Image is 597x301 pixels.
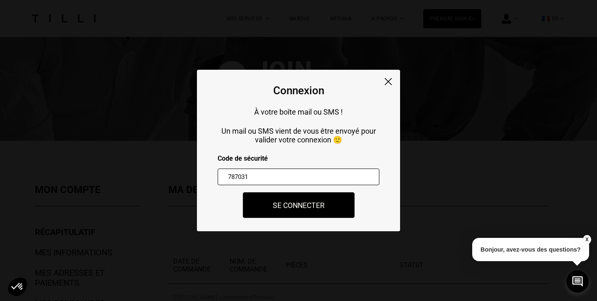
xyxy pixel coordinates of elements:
p: Un mail ou SMS vient de vous être envoyé pour valider votre connexion 🙂 [218,127,379,144]
img: close [385,78,392,85]
p: À votre boîte mail ou SMS ! [218,108,379,116]
button: X [582,235,591,244]
button: Se connecter [243,192,354,218]
div: Connexion [273,84,324,97]
p: Bonjour, avez-vous des questions? [472,238,589,261]
p: Code de sécurité [218,154,379,162]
